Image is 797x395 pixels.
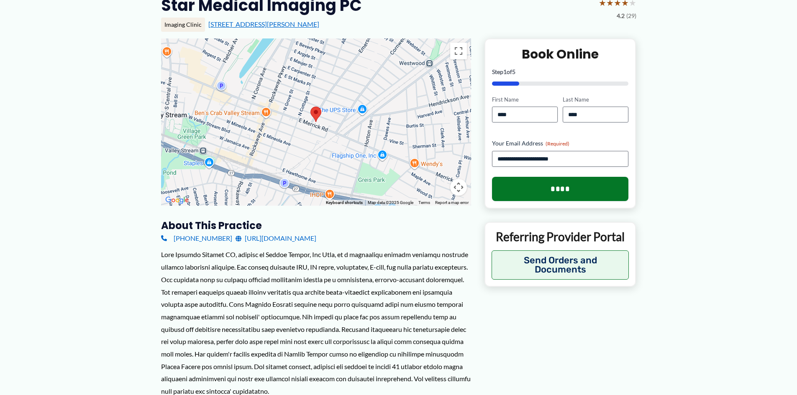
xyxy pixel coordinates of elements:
[163,195,191,206] a: Open this area in Google Maps (opens a new window)
[161,18,205,32] div: Imaging Clinic
[492,139,629,148] label: Your Email Address
[512,68,515,75] span: 5
[161,219,471,232] h3: About this practice
[503,68,507,75] span: 1
[163,195,191,206] img: Google
[450,43,467,59] button: Toggle fullscreen view
[435,200,469,205] a: Report a map error
[326,200,363,206] button: Keyboard shortcuts
[368,200,413,205] span: Map data ©2025 Google
[492,229,629,244] p: Referring Provider Portal
[236,232,316,245] a: [URL][DOMAIN_NAME]
[492,69,629,75] p: Step of
[492,96,558,104] label: First Name
[492,250,629,280] button: Send Orders and Documents
[617,10,625,21] span: 4.2
[563,96,628,104] label: Last Name
[208,20,319,28] a: [STREET_ADDRESS][PERSON_NAME]
[450,179,467,196] button: Map camera controls
[161,232,232,245] a: [PHONE_NUMBER]
[546,140,569,147] span: (Required)
[418,200,430,205] a: Terms (opens in new tab)
[492,46,629,62] h2: Book Online
[626,10,636,21] span: (29)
